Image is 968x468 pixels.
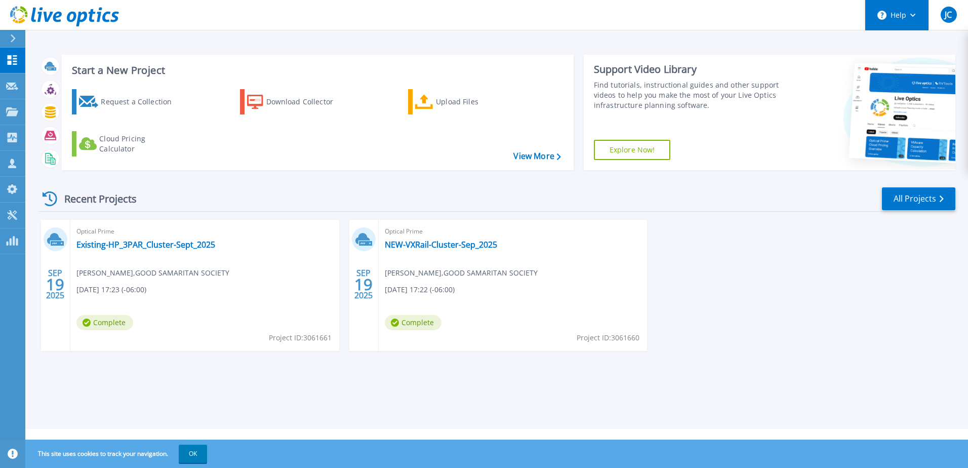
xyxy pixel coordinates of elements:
div: SEP 2025 [354,266,373,303]
span: [DATE] 17:22 (-06:00) [385,284,455,295]
div: Upload Files [436,92,517,112]
div: Support Video Library [594,63,783,76]
a: NEW-VXRail-Cluster-Sep_2025 [385,240,497,250]
div: Cloud Pricing Calculator [99,134,180,154]
span: 19 [46,280,64,289]
a: All Projects [882,187,955,210]
span: [DATE] 17:23 (-06:00) [76,284,146,295]
div: Download Collector [266,92,347,112]
div: Find tutorials, instructional guides and other support videos to help you make the most of your L... [594,80,783,110]
span: Complete [385,315,441,330]
div: Recent Projects [39,186,150,211]
a: View More [513,151,560,161]
div: Request a Collection [101,92,182,112]
span: Complete [76,315,133,330]
a: Existing-HP_3PAR_Cluster-Sept_2025 [76,240,215,250]
span: [PERSON_NAME] , GOOD SAMARITAN SOCIETY [76,267,229,279]
span: JC [945,11,952,19]
span: This site uses cookies to track your navigation. [28,445,207,463]
span: Project ID: 3061660 [577,332,639,343]
a: Upload Files [408,89,521,114]
button: OK [179,445,207,463]
span: 19 [354,280,373,289]
a: Cloud Pricing Calculator [72,131,185,157]
h3: Start a New Project [72,65,560,76]
a: Explore Now! [594,140,671,160]
span: Optical Prime [76,226,333,237]
span: Optical Prime [385,226,641,237]
span: Project ID: 3061661 [269,332,332,343]
a: Request a Collection [72,89,185,114]
a: Download Collector [240,89,353,114]
div: SEP 2025 [46,266,65,303]
span: [PERSON_NAME] , GOOD SAMARITAN SOCIETY [385,267,538,279]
